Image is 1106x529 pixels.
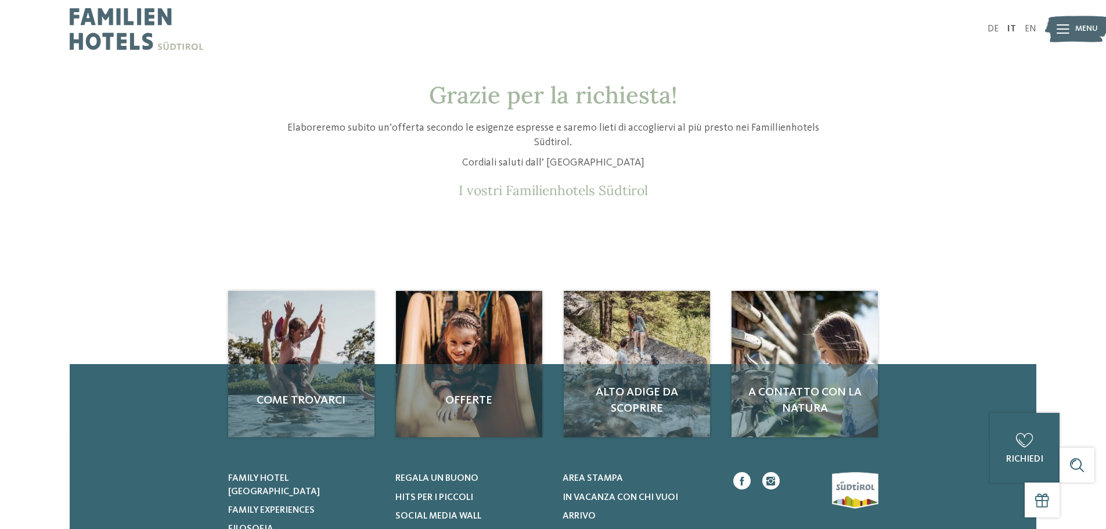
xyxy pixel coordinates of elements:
span: Regala un buono [395,474,478,483]
span: Family experiences [228,506,315,515]
span: Menu [1075,23,1098,35]
a: Area stampa [563,472,715,485]
a: DE [988,24,999,34]
p: Cordiali saluti dall’ [GEOGRAPHIC_DATA] [278,156,829,170]
img: Richiesta [396,291,542,437]
a: Regala un buono [395,472,548,485]
a: Arrivo [563,510,715,523]
span: Alto Adige da scoprire [575,384,698,417]
span: Hits per i piccoli [395,493,473,502]
span: richiedi [1006,455,1043,464]
a: Richiesta Come trovarci [228,291,374,437]
a: In vacanza con chi vuoi [563,491,715,504]
span: A contatto con la natura [743,384,866,417]
span: Grazie per la richiesta! [429,80,678,110]
span: Family hotel [GEOGRAPHIC_DATA] [228,474,320,496]
span: Arrivo [563,512,596,521]
a: richiedi [990,413,1060,483]
a: Family experiences [228,504,381,517]
a: Family hotel [GEOGRAPHIC_DATA] [228,472,381,498]
a: Social Media Wall [395,510,548,523]
img: Richiesta [732,291,878,437]
span: Come trovarci [240,393,363,409]
span: Social Media Wall [395,512,481,521]
p: I vostri Familienhotels Südtirol [278,182,829,199]
a: Richiesta Alto Adige da scoprire [564,291,710,437]
a: Richiesta A contatto con la natura [732,291,878,437]
a: Richiesta Offerte [396,291,542,437]
a: EN [1025,24,1036,34]
a: IT [1007,24,1016,34]
a: Hits per i piccoli [395,491,548,504]
span: Area stampa [563,474,623,483]
p: Elaboreremo subito un’offerta secondo le esigenze espresse e saremo lieti di accogliervi al più p... [278,121,829,150]
img: Richiesta [564,291,710,437]
span: Offerte [408,393,531,409]
img: Richiesta [228,291,374,437]
span: In vacanza con chi vuoi [563,493,678,502]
